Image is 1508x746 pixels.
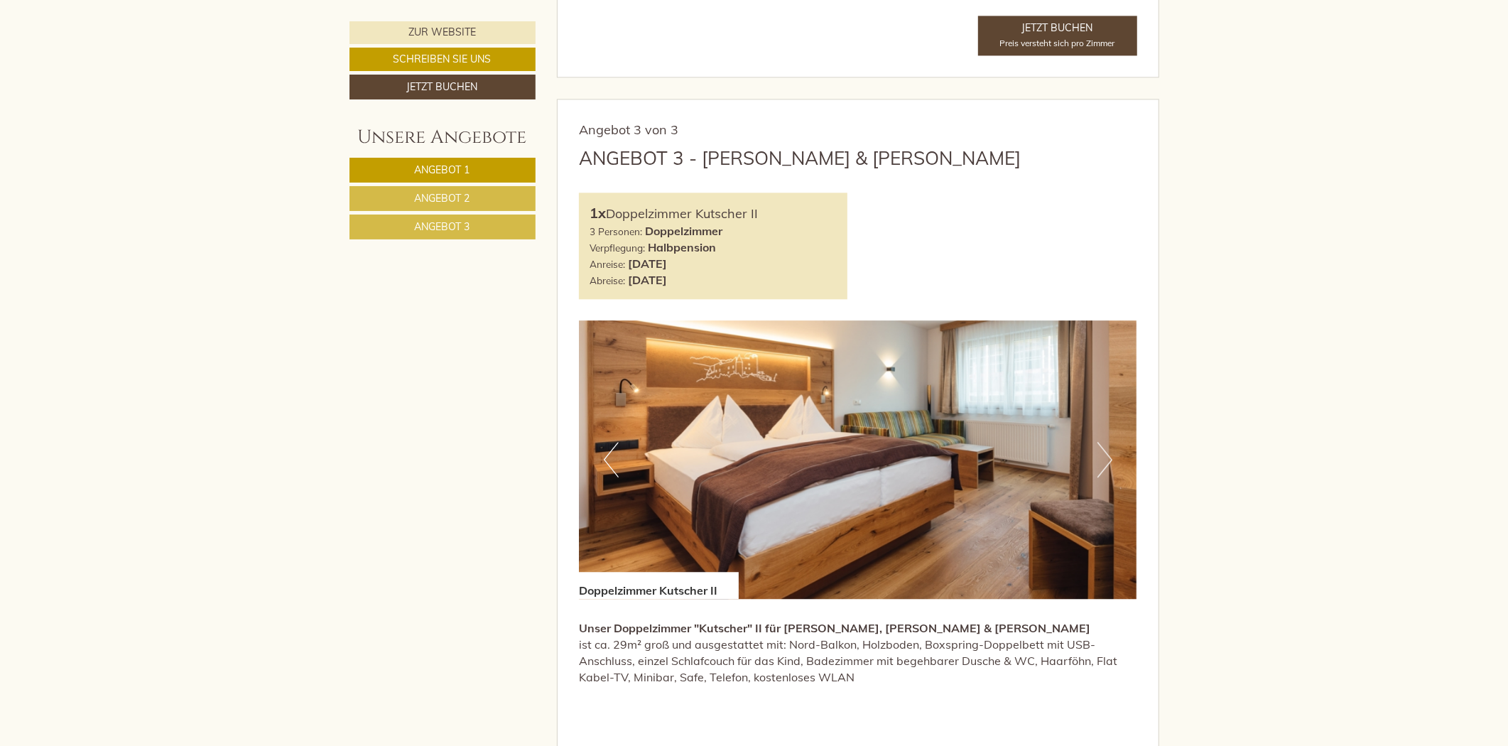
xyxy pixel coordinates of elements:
button: Next [1097,442,1112,477]
span: Preis versteht sich pro Zimmer [1000,38,1115,48]
div: Doppelzimmer Kutscher II [579,572,739,599]
div: Unsere Angebote [349,124,536,151]
img: image [579,320,1137,600]
a: Jetzt buchen [349,75,536,99]
span: Angebot 3 [415,220,470,233]
b: Halbpension [648,240,716,254]
span: Angebot 3 von 3 [579,121,678,138]
a: Jetzt BuchenPreis versteht sich pro Zimmer [978,16,1137,55]
b: [DATE] [628,273,667,287]
small: 3 Personen: [590,225,642,237]
div: Doppelzimmer Kutscher II [590,203,837,224]
small: Abreise: [590,274,625,286]
a: Schreiben Sie uns [349,48,536,71]
strong: Unser Doppelzimmer "Kutscher" II für [PERSON_NAME], [PERSON_NAME] & [PERSON_NAME] [579,621,1090,635]
p: ist ca. 29m² groß und ausgestattet mit: Nord-Balkon, Holzboden, Boxspring-Doppelbett mit USB-Ansc... [579,620,1137,685]
b: [DATE] [628,256,667,271]
span: Angebot 1 [415,163,470,176]
b: Doppelzimmer [645,224,722,238]
button: Previous [604,442,619,477]
b: 1x [590,204,606,222]
small: Anreise: [590,258,625,270]
a: Zur Website [349,21,536,44]
span: Angebot 2 [415,192,470,205]
div: Angebot 3 - [PERSON_NAME] & [PERSON_NAME] [579,145,1021,171]
small: Verpflegung: [590,242,645,254]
